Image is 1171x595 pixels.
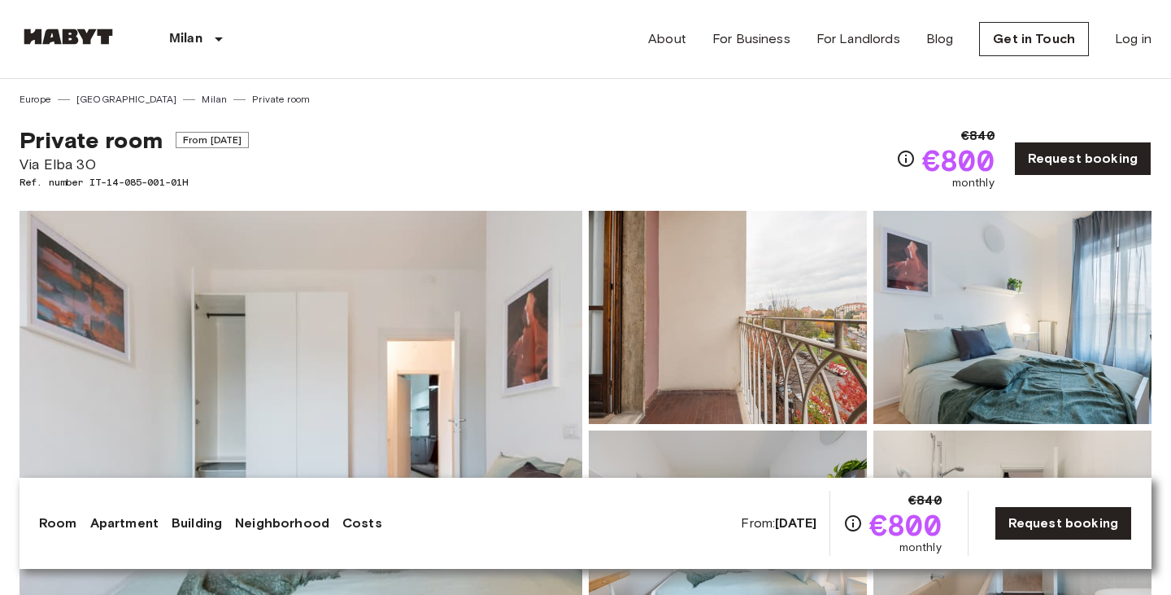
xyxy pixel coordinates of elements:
[961,126,995,146] span: €840
[741,514,816,532] span: From:
[90,514,159,533] a: Apartment
[995,506,1132,540] a: Request booking
[235,514,329,533] a: Neighborhood
[76,92,177,107] a: [GEOGRAPHIC_DATA]
[775,515,816,531] b: [DATE]
[20,175,249,190] span: Ref. number IT-14-085-001-01H
[712,29,790,49] a: For Business
[908,491,942,510] span: €840
[896,149,916,168] svg: Check cost overview for full price breakdown. Please note that discounts apply to new joiners onl...
[873,211,1151,424] img: Picture of unit IT-14-085-001-01H
[648,29,686,49] a: About
[922,146,995,175] span: €800
[20,92,51,107] a: Europe
[1115,29,1151,49] a: Log in
[252,92,310,107] a: Private room
[952,175,995,191] span: monthly
[39,514,77,533] a: Room
[20,154,249,175] span: Via Elba 30
[20,28,117,45] img: Habyt
[169,29,202,49] p: Milan
[342,514,382,533] a: Costs
[1014,142,1151,176] a: Request booking
[843,514,863,533] svg: Check cost overview for full price breakdown. Please note that discounts apply to new joiners onl...
[589,211,867,424] img: Picture of unit IT-14-085-001-01H
[979,22,1089,56] a: Get in Touch
[869,510,942,540] span: €800
[899,540,942,556] span: monthly
[202,92,227,107] a: Milan
[20,126,163,154] span: Private room
[176,132,250,148] span: From [DATE]
[816,29,900,49] a: For Landlords
[172,514,222,533] a: Building
[926,29,954,49] a: Blog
